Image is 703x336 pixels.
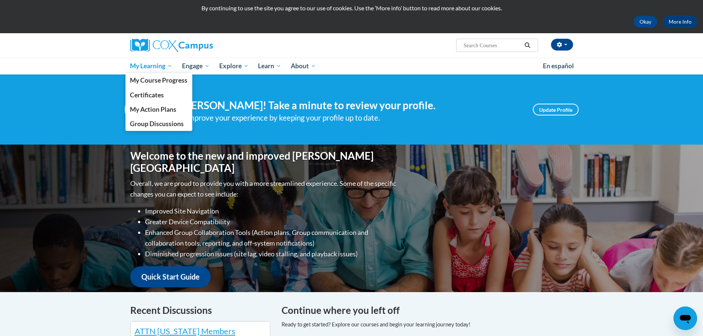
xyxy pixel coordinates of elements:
span: En español [543,62,574,70]
button: Okay [634,16,657,28]
a: More Info [663,16,697,28]
span: Engage [182,62,210,70]
p: By continuing to use the site you agree to our use of cookies. Use the ‘More info’ button to read... [6,4,697,12]
span: Certificates [130,91,164,99]
h4: Continue where you left off [282,303,573,318]
span: Explore [219,62,249,70]
a: Explore [214,58,254,75]
a: About [286,58,321,75]
a: ATTN [US_STATE] Members [135,326,235,336]
h4: Recent Discussions [130,303,270,318]
span: Group Discussions [130,120,184,128]
img: Cox Campus [130,39,213,52]
a: Learn [253,58,286,75]
a: En español [538,58,579,74]
span: My Action Plans [130,105,176,113]
li: Improved Site Navigation [145,206,398,217]
li: Diminished progression issues (site lag, video stalling, and playback issues) [145,249,398,259]
a: Cox Campus [130,39,270,52]
li: Enhanced Group Collaboration Tools (Action plans, Group communication and collaboration tools, re... [145,227,398,249]
p: Overall, we are proud to provide you with a more streamlined experience. Some of the specific cha... [130,178,398,200]
h1: Welcome to the new and improved [PERSON_NAME][GEOGRAPHIC_DATA] [130,150,398,174]
div: Main menu [119,58,584,75]
span: Learn [258,62,281,70]
iframe: Button to launch messaging window [673,306,697,330]
button: Account Settings [551,39,573,51]
h4: Hi [PERSON_NAME]! Take a minute to review your profile. [169,99,522,112]
div: Help improve your experience by keeping your profile up to date. [169,112,522,124]
img: Profile Image [125,93,158,126]
a: My Action Plans [125,102,193,117]
input: Search Courses [463,41,522,50]
span: My Course Progress [130,76,187,84]
a: My Course Progress [125,73,193,87]
a: Group Discussions [125,117,193,131]
span: My Learning [130,62,172,70]
a: Quick Start Guide [130,266,211,287]
span: About [291,62,316,70]
a: Certificates [125,88,193,102]
button: Search [522,41,533,50]
a: Engage [177,58,214,75]
a: Update Profile [533,104,579,115]
a: My Learning [125,58,178,75]
li: Greater Device Compatibility [145,217,398,227]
